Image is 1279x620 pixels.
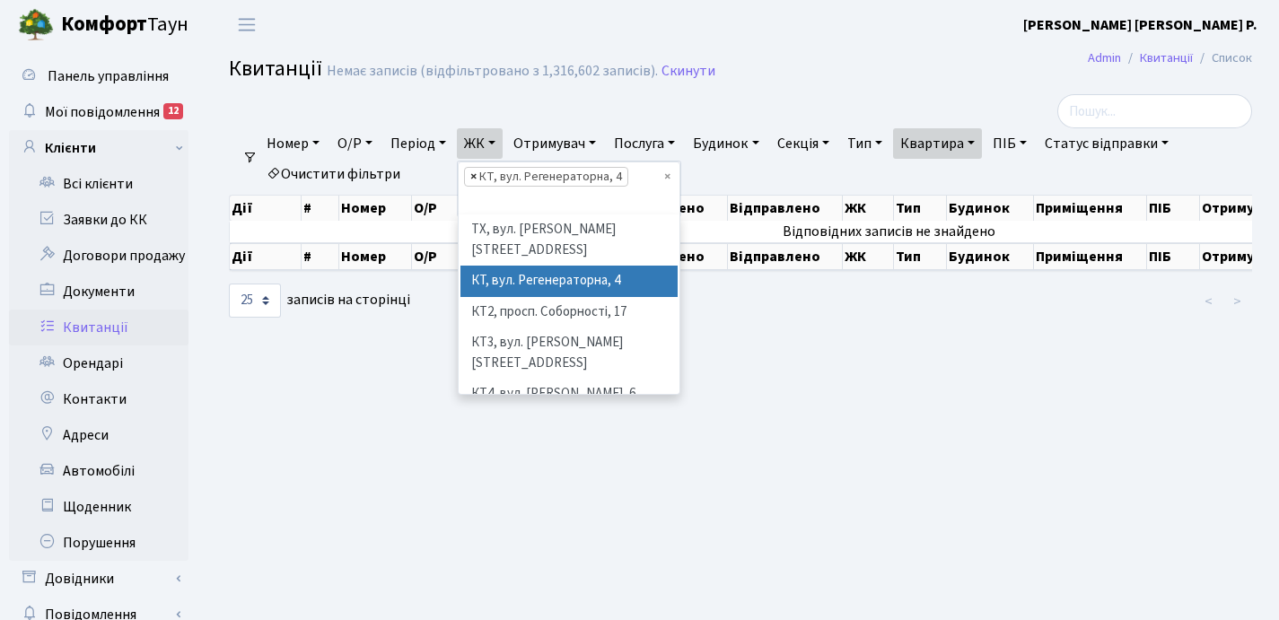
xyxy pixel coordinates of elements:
th: Тип [894,196,948,221]
span: Квитанції [229,53,322,84]
li: КТ4, вул. [PERSON_NAME], 6 [460,379,678,410]
a: Орендарі [9,345,188,381]
th: Дії [230,196,302,221]
a: Заявки до КК [9,202,188,238]
div: Немає записів (відфільтровано з 1,316,602 записів). [327,63,658,80]
li: КТ, вул. Регенераторна, 4 [460,266,678,297]
th: ЖК [843,196,894,221]
a: О/Р [330,128,380,159]
span: Таун [61,10,188,40]
a: Документи [9,274,188,310]
a: Квартира [893,128,982,159]
a: Admin [1088,48,1121,67]
span: Видалити всі елементи [664,168,670,186]
a: Автомобілі [9,453,188,489]
a: [PERSON_NAME] [PERSON_NAME] Р. [1023,14,1257,36]
a: Всі клієнти [9,166,188,202]
a: Адреси [9,417,188,453]
a: Статус відправки [1038,128,1176,159]
b: [PERSON_NAME] [PERSON_NAME] Р. [1023,15,1257,35]
span: Панель управління [48,66,169,86]
a: Квитанції [9,310,188,345]
th: Номер [339,196,412,221]
th: О/Р [412,243,465,270]
a: Будинок [686,128,766,159]
li: КТ2, просп. Соборності, 17 [460,297,678,328]
button: Переключити навігацію [224,10,269,39]
a: Щоденник [9,489,188,525]
a: Очистити фільтри [259,159,407,189]
a: Панель управління [9,58,188,94]
th: Будинок [947,243,1033,270]
th: ЖК [843,243,894,270]
label: записів на сторінці [229,284,410,318]
th: Дії [230,243,302,270]
th: Будинок [947,196,1033,221]
a: Договори продажу [9,238,188,274]
li: КТ3, вул. [PERSON_NAME][STREET_ADDRESS] [460,327,678,379]
a: ЖК [457,128,503,159]
b: Комфорт [61,10,147,39]
select: записів на сторінці [229,284,281,318]
a: ПІБ [986,128,1034,159]
nav: breadcrumb [1061,39,1279,77]
a: Номер [259,128,327,159]
a: Довідники [9,561,188,597]
a: Контакти [9,381,188,417]
a: Отримувач [506,128,603,159]
a: Клієнти [9,130,188,166]
th: Номер [339,243,412,270]
th: Тип [894,243,948,270]
th: # [302,243,339,270]
img: logo.png [18,7,54,43]
span: Мої повідомлення [45,102,160,122]
a: Скинути [661,63,715,80]
input: Пошук... [1057,94,1252,128]
li: ТХ, вул. [PERSON_NAME][STREET_ADDRESS] [460,214,678,266]
th: Приміщення [1034,243,1148,270]
span: × [470,168,477,186]
th: ПІБ [1147,243,1199,270]
div: 12 [163,103,183,119]
a: Період [383,128,453,159]
a: Послуга [607,128,682,159]
th: Відправлено [728,196,843,221]
a: Квитанції [1140,48,1193,67]
th: # [302,196,339,221]
a: Мої повідомлення12 [9,94,188,130]
a: Порушення [9,525,188,561]
li: Список [1193,48,1252,68]
a: Тип [840,128,889,159]
li: КТ, вул. Регенераторна, 4 [464,167,628,187]
th: ПІБ [1147,196,1199,221]
th: Відправлено [728,243,843,270]
a: Секція [770,128,837,159]
th: О/Р [412,196,465,221]
th: Приміщення [1034,196,1148,221]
